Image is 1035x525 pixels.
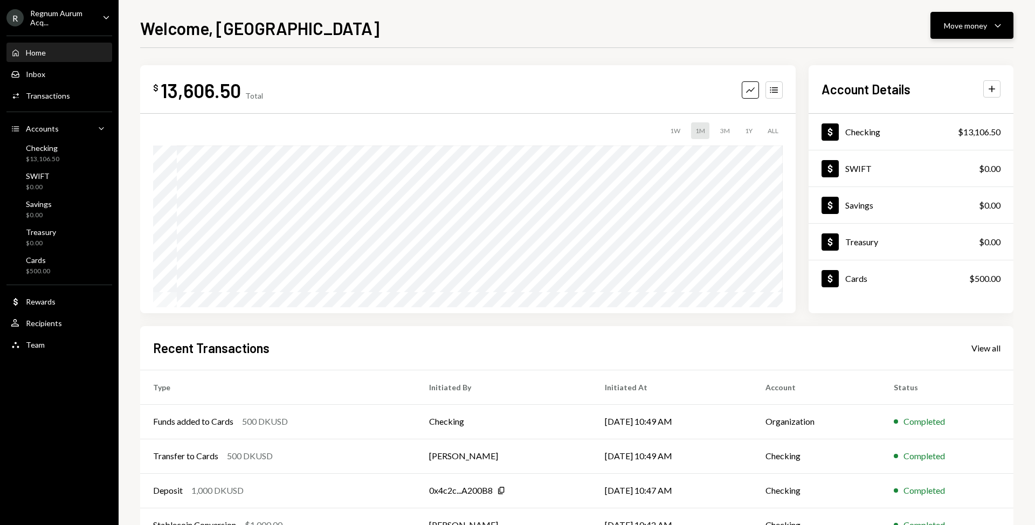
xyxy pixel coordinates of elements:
[26,171,50,181] div: SWIFT
[140,370,416,404] th: Type
[6,119,112,138] a: Accounts
[6,168,112,194] a: SWIFT$0.00
[845,127,880,137] div: Checking
[6,86,112,105] a: Transactions
[971,342,1000,354] a: View all
[809,150,1013,186] a: SWIFT$0.00
[6,196,112,222] a: Savings$0.00
[416,370,592,404] th: Initiated By
[845,237,878,247] div: Treasury
[930,12,1013,39] button: Move money
[763,122,783,139] div: ALL
[979,162,1000,175] div: $0.00
[753,439,881,473] td: Checking
[153,484,183,497] div: Deposit
[26,183,50,192] div: $0.00
[6,335,112,354] a: Team
[666,122,685,139] div: 1W
[753,473,881,508] td: Checking
[26,143,59,153] div: Checking
[716,122,734,139] div: 3M
[753,404,881,439] td: Organization
[944,20,987,31] div: Move money
[809,187,1013,223] a: Savings$0.00
[881,370,1013,404] th: Status
[429,484,493,497] div: 0x4c2c...A200B8
[26,199,52,209] div: Savings
[845,273,867,284] div: Cards
[227,450,273,462] div: 500 DKUSD
[26,267,50,276] div: $500.00
[809,224,1013,260] a: Treasury$0.00
[592,439,752,473] td: [DATE] 10:49 AM
[30,9,94,27] div: Regnum Aurum Acq...
[741,122,757,139] div: 1Y
[969,272,1000,285] div: $500.00
[153,450,218,462] div: Transfer to Cards
[26,48,46,57] div: Home
[26,340,45,349] div: Team
[809,260,1013,296] a: Cards$500.00
[153,415,233,428] div: Funds added to Cards
[6,64,112,84] a: Inbox
[691,122,709,139] div: 1M
[242,415,288,428] div: 500 DKUSD
[26,227,56,237] div: Treasury
[845,200,873,210] div: Savings
[592,404,752,439] td: [DATE] 10:49 AM
[592,473,752,508] td: [DATE] 10:47 AM
[191,484,244,497] div: 1,000 DKUSD
[26,155,59,164] div: $13,106.50
[26,297,56,306] div: Rewards
[26,239,56,248] div: $0.00
[26,124,59,133] div: Accounts
[979,199,1000,212] div: $0.00
[6,140,112,166] a: Checking$13,106.50
[822,80,910,98] h2: Account Details
[6,292,112,311] a: Rewards
[416,439,592,473] td: [PERSON_NAME]
[971,343,1000,354] div: View all
[26,211,52,220] div: $0.00
[6,252,112,278] a: Cards$500.00
[6,224,112,250] a: Treasury$0.00
[140,17,379,39] h1: Welcome, [GEOGRAPHIC_DATA]
[6,313,112,333] a: Recipients
[809,114,1013,150] a: Checking$13,106.50
[26,70,45,79] div: Inbox
[26,91,70,100] div: Transactions
[979,236,1000,248] div: $0.00
[903,450,945,462] div: Completed
[153,339,270,357] h2: Recent Transactions
[416,404,592,439] td: Checking
[903,415,945,428] div: Completed
[153,82,158,93] div: $
[903,484,945,497] div: Completed
[6,43,112,62] a: Home
[26,255,50,265] div: Cards
[753,370,881,404] th: Account
[161,78,241,102] div: 13,606.50
[26,319,62,328] div: Recipients
[6,9,24,26] div: R
[245,91,263,100] div: Total
[845,163,872,174] div: SWIFT
[958,126,1000,139] div: $13,106.50
[592,370,752,404] th: Initiated At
